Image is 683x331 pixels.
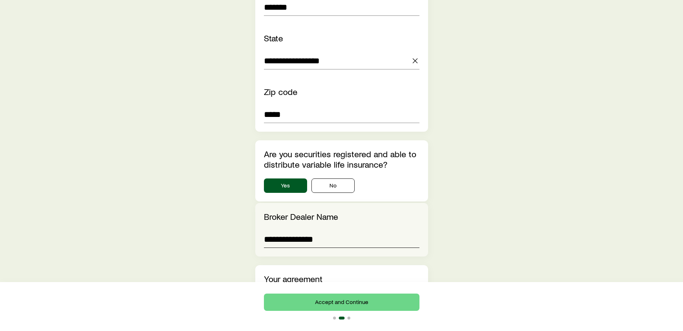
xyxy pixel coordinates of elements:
[264,178,419,193] div: isSecuritiesRegistered
[264,211,338,222] label: Broker Dealer Name
[264,33,283,43] label: State
[311,178,355,193] button: No
[264,273,323,284] label: Your agreement
[264,149,416,169] label: Are you securities registered and able to distribute variable life insurance?
[264,86,297,97] label: Zip code
[264,178,307,193] button: Yes
[264,294,419,311] button: Accept and Continue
